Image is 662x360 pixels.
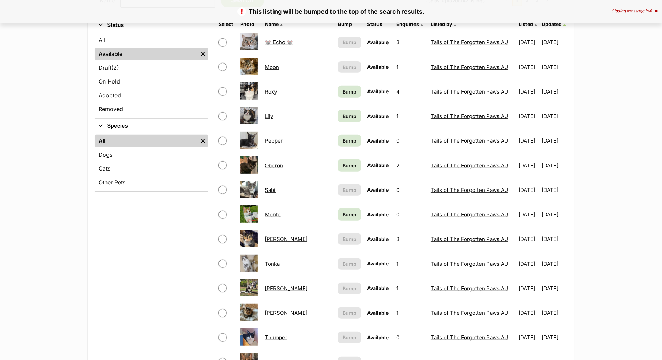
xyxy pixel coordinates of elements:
[265,162,283,169] a: Oberon
[343,39,356,46] span: Bump
[393,129,427,153] td: 0
[216,19,237,30] th: Select
[431,211,508,218] a: Tails of The Forgotten Paws AU
[393,301,427,325] td: 1
[516,154,541,177] td: [DATE]
[542,325,567,349] td: [DATE]
[338,135,361,147] a: Bump
[516,55,541,79] td: [DATE]
[542,203,567,226] td: [DATE]
[431,334,508,341] a: Tails of The Forgotten Paws AU
[431,310,508,316] a: Tails of The Forgotten Paws AU
[265,285,307,292] a: [PERSON_NAME]
[338,86,361,98] a: Bump
[542,55,567,79] td: [DATE]
[516,80,541,104] td: [DATE]
[198,135,208,147] a: Remove filter
[611,9,658,13] div: Closing message in
[431,113,508,119] a: Tails of The Forgotten Paws AU
[393,55,427,79] td: 1
[396,21,423,27] a: Enquiries
[393,325,427,349] td: 0
[95,121,208,130] button: Species
[367,310,389,316] span: Available
[393,252,427,276] td: 1
[367,64,389,70] span: Available
[516,227,541,251] td: [DATE]
[265,88,277,95] a: Roxy
[95,135,198,147] a: All
[7,7,655,16] p: This listing will be bumped to the top of the search results.
[95,21,208,30] button: Status
[198,48,208,60] a: Remove filter
[338,307,361,319] button: Bump
[519,21,537,27] a: Listed
[338,332,361,343] button: Bump
[367,236,389,242] span: Available
[343,113,356,120] span: Bump
[542,276,567,300] td: [DATE]
[393,30,427,54] td: 3
[367,162,389,168] span: Available
[343,88,356,95] span: Bump
[343,334,356,341] span: Bump
[431,64,508,70] a: Tails of The Forgotten Paws AU
[265,187,276,193] a: Sabi
[367,334,389,340] span: Available
[265,39,293,46] a: 🐭 Echo 🐭
[95,75,208,88] a: On Hold
[393,154,427,177] td: 2
[542,178,567,202] td: [DATE]
[338,159,361,172] a: Bump
[343,211,356,218] span: Bump
[343,285,356,292] span: Bump
[343,186,356,194] span: Bump
[516,178,541,202] td: [DATE]
[265,334,287,341] a: Thumper
[335,19,364,30] th: Bump
[95,32,208,118] div: Status
[516,252,541,276] td: [DATE]
[265,137,283,144] a: Pepper
[431,137,508,144] a: Tails of The Forgotten Paws AU
[265,113,273,119] a: Lily
[393,203,427,226] td: 0
[431,21,452,27] span: Listed by
[367,39,389,45] span: Available
[112,64,119,72] span: (2)
[95,162,208,175] a: Cats
[343,260,356,267] span: Bump
[542,154,567,177] td: [DATE]
[516,129,541,153] td: [DATE]
[431,88,508,95] a: Tails of The Forgotten Paws AU
[367,285,389,291] span: Available
[431,261,508,267] a: Tails of The Forgotten Paws AU
[542,30,567,54] td: [DATE]
[364,19,393,30] th: Status
[367,113,389,119] span: Available
[265,261,280,267] a: Tonka
[542,129,567,153] td: [DATE]
[431,162,508,169] a: Tails of The Forgotten Paws AU
[431,236,508,242] a: Tails of The Forgotten Paws AU
[367,261,389,266] span: Available
[367,88,389,94] span: Available
[516,203,541,226] td: [DATE]
[95,89,208,101] a: Adopted
[516,301,541,325] td: [DATE]
[338,233,361,245] button: Bump
[343,162,356,169] span: Bump
[95,133,208,191] div: Species
[338,61,361,73] button: Bump
[343,64,356,71] span: Bump
[265,64,279,70] a: Moon
[265,21,282,27] a: Name
[431,285,508,292] a: Tails of The Forgotten Paws AU
[95,48,198,60] a: Available
[338,184,361,196] button: Bump
[95,103,208,115] a: Removed
[367,187,389,193] span: Available
[338,37,361,48] button: Bump
[265,236,307,242] a: [PERSON_NAME]
[338,283,361,294] button: Bump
